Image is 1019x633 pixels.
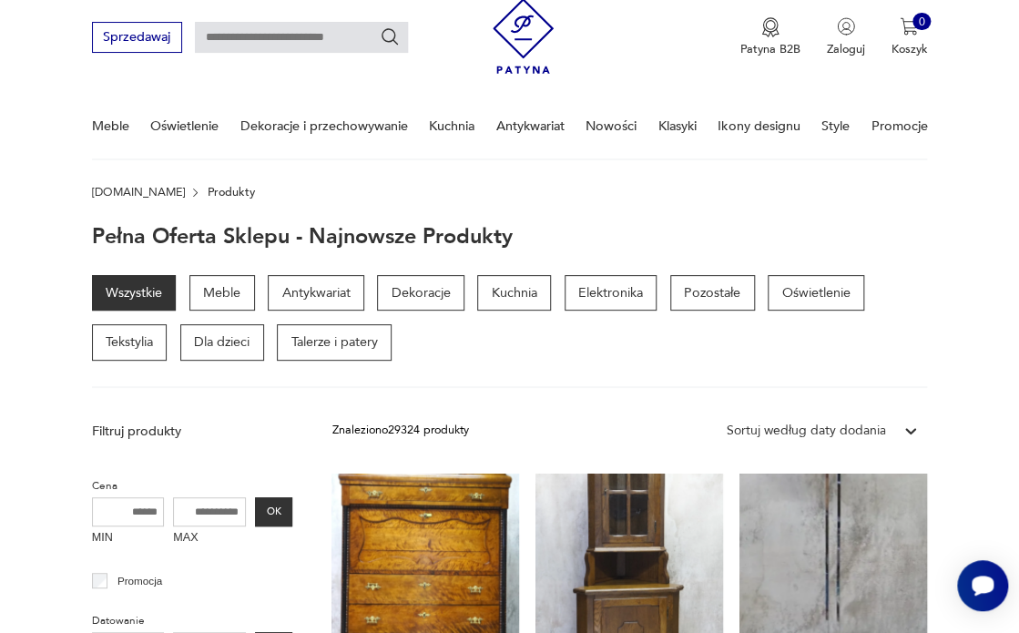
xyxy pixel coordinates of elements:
[150,95,219,158] a: Oświetlenie
[92,612,293,630] p: Datowanie
[768,275,864,311] a: Oświetlenie
[92,95,129,158] a: Meble
[207,186,254,199] p: Produkty
[827,41,865,57] p: Zaloguj
[912,13,931,31] div: 0
[92,22,182,52] button: Sprzedawaj
[740,17,800,57] a: Ikona medaluPatyna B2B
[837,17,855,36] img: Ikonka użytkownika
[496,95,565,158] a: Antykwariat
[718,95,800,158] a: Ikony designu
[740,41,800,57] p: Patyna B2B
[92,275,177,311] a: Wszystkie
[565,275,657,311] a: Elektronika
[240,95,408,158] a: Dekoracje i przechowywanie
[92,33,182,44] a: Sprzedawaj
[761,17,780,37] img: Ikona medalu
[92,477,293,495] p: Cena
[900,17,918,36] img: Ikona koszyka
[380,27,400,47] button: Szukaj
[173,526,246,552] label: MAX
[277,324,392,361] a: Talerze i patery
[477,275,551,311] a: Kuchnia
[827,17,865,57] button: Zaloguj
[726,422,885,440] div: Sortuj według daty dodania
[586,95,637,158] a: Nowości
[331,422,468,440] div: Znaleziono 29324 produkty
[268,275,364,311] a: Antykwariat
[180,324,264,361] a: Dla dzieci
[957,560,1008,611] iframe: Smartsupp widget button
[92,186,185,199] a: [DOMAIN_NAME]
[377,275,464,311] a: Dekoracje
[92,324,168,361] a: Tekstylia
[429,95,474,158] a: Kuchnia
[92,226,513,249] h1: Pełna oferta sklepu - najnowsze produkty
[117,572,162,590] p: Promocja
[871,95,927,158] a: Promocje
[740,17,800,57] button: Patyna B2B
[255,497,292,526] button: OK
[658,95,697,158] a: Klasyki
[92,423,293,441] p: Filtruj produkty
[92,526,165,552] label: MIN
[189,275,255,311] a: Meble
[821,95,850,158] a: Style
[670,275,755,311] a: Pozostałe
[891,41,927,57] p: Koszyk
[891,17,927,57] button: 0Koszyk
